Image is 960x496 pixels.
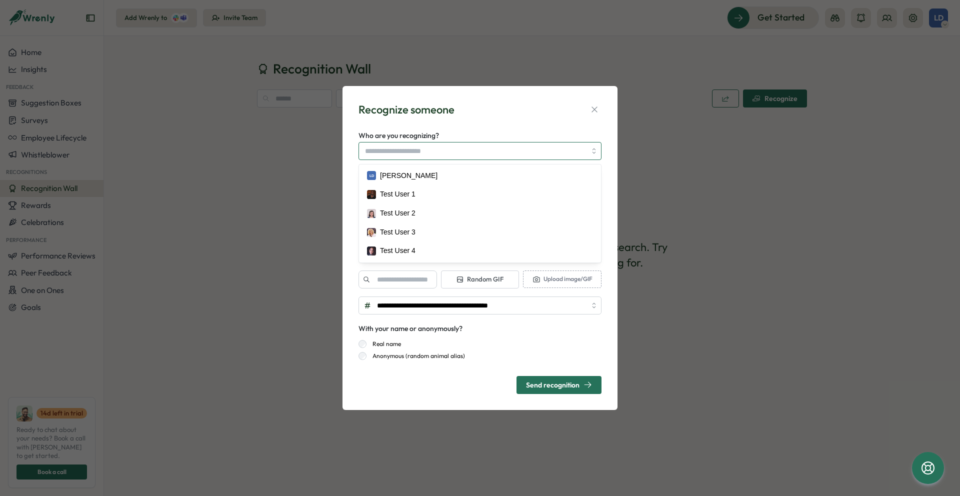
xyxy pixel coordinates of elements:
label: Who are you recognizing? [358,130,439,141]
div: Recognize someone [358,102,454,117]
button: Random GIF [441,270,519,288]
div: With your name or anonymously? [358,323,462,334]
span: Random GIF [456,275,503,284]
div: Send recognition [526,380,592,389]
img: Test User 4 [367,246,376,255]
span: LD [369,173,374,178]
label: Real name [366,340,401,348]
button: Send recognition [516,376,601,394]
img: Test User 1 [367,190,376,199]
img: Test User 3 [367,228,376,237]
div: Test User 2 [380,208,415,219]
label: Anonymous (random animal alias) [366,352,465,360]
div: Test User 1 [380,189,415,200]
img: Test User 2 [367,209,376,218]
div: Test User 4 [380,245,415,256]
div: Test User 3 [380,227,415,238]
div: [PERSON_NAME] [380,170,437,181]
